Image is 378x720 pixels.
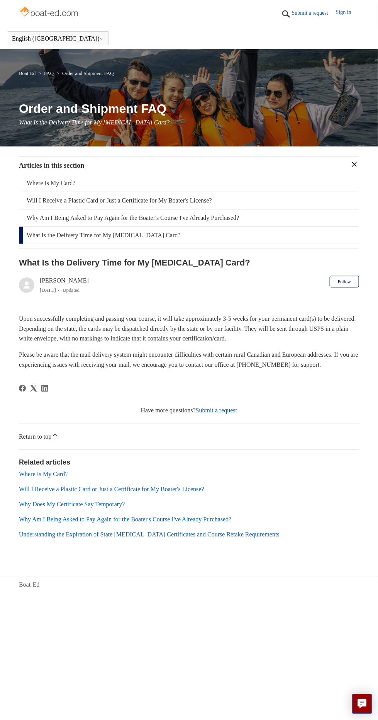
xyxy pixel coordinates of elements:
a: Facebook [19,385,26,392]
li: Boat-Ed [19,70,37,76]
li: Order and Shipment FAQ [55,70,114,76]
a: Why Does My Certificate Say Temporary? [19,501,125,508]
p: Please be aware that the mail delivery system might encounter difficulties with certain rural Can... [19,350,359,369]
button: Live chat [352,694,372,714]
span: What Is the Delivery Time for My [MEDICAL_DATA] Card? [19,119,170,126]
a: Will I Receive a Plastic Card or Just a Certificate for My Boater's License? [19,486,204,493]
a: Will I Receive a Plastic Card or Just a Certificate for My Boater's License? [19,192,359,209]
a: Boat-Ed [19,580,39,590]
a: Where Is My Card? [19,471,68,478]
a: LinkedIn [41,385,48,392]
div: [PERSON_NAME] [40,276,89,294]
a: Submit a request [196,407,237,414]
button: English ([GEOGRAPHIC_DATA]) [12,35,104,42]
h1: Order and Shipment FAQ [19,99,359,118]
a: Why Am I Being Asked to Pay Again for the Boater's Course I've Already Purchased? [19,516,232,523]
img: 01HZPCYTXV3JW8MJV9VD7EMK0H [280,8,292,20]
li: FAQ [37,70,55,76]
button: Follow Article [330,276,359,288]
li: Updated [63,287,80,293]
a: FAQ [44,70,54,76]
div: Have more questions? [19,406,359,415]
a: Understanding the Expiration of State [MEDICAL_DATA] Certificates and Course Retake Requirements [19,531,280,538]
a: Sign in [336,8,359,20]
a: Order and Shipment FAQ [62,70,114,76]
svg: Share this page on X Corp [30,385,37,392]
a: Where Is My Card? [19,175,359,192]
h2: Related articles [19,458,359,468]
a: Boat-Ed [19,70,36,76]
p: Upon successfully completing and passing your course, it will take approximately 3-5 weeks for yo... [19,314,359,344]
time: 05/09/2024, 11:28 [40,287,56,293]
span: Articles in this section [19,162,84,169]
a: Why Am I Being Asked to Pay Again for the Boater's Course I've Already Purchased? [19,209,359,226]
svg: Share this page on Facebook [19,385,26,392]
h2: What Is the Delivery Time for My Boating Card? [19,256,359,269]
svg: Share this page on LinkedIn [41,385,48,392]
a: X Corp [30,385,37,392]
a: What Is the Delivery Time for My [MEDICAL_DATA] Card? [19,227,359,244]
a: Submit a request [292,9,336,17]
a: Return to top [19,424,359,449]
img: Boat-Ed Help Center home page [19,5,80,20]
